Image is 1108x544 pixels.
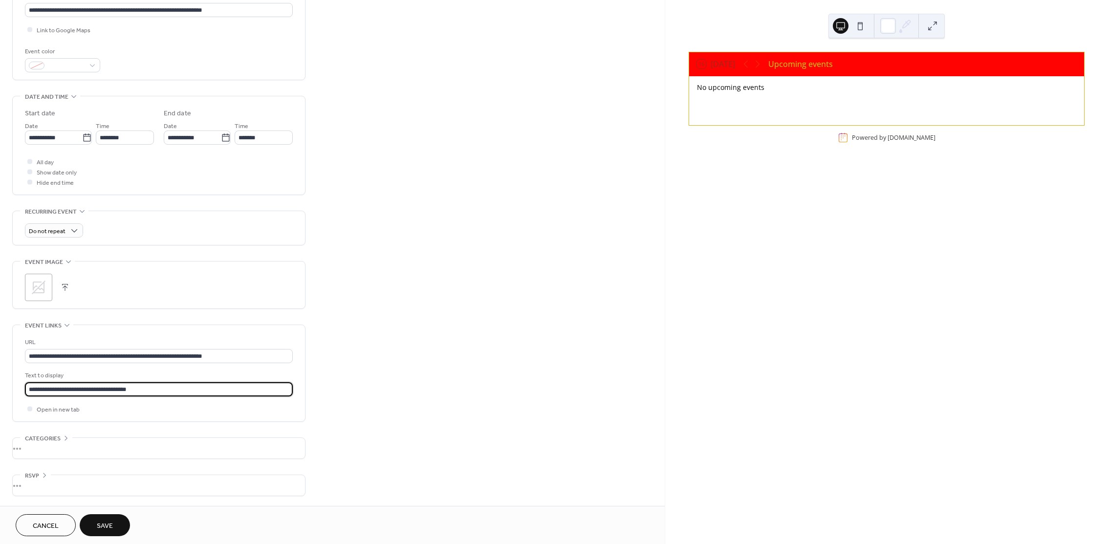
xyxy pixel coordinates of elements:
span: Categories [25,434,61,444]
div: ; [25,274,52,301]
div: Start date [25,109,55,119]
div: Powered by [852,133,935,142]
span: Date [25,121,38,131]
span: Hide end time [37,178,74,188]
span: Date and time [25,92,68,102]
div: ••• [13,438,305,458]
div: URL [25,337,291,348]
div: ••• [13,475,305,496]
span: Show date only [37,168,77,178]
div: Event color [25,46,98,57]
span: Event image [25,257,63,267]
span: Cancel [33,521,59,531]
div: Upcoming events [768,58,833,70]
a: [DOMAIN_NAME] [888,133,935,142]
span: Time [96,121,109,131]
div: Text to display [25,370,291,381]
span: Link to Google Maps [37,25,90,36]
button: Cancel [16,514,76,536]
span: Open in new tab [37,405,80,415]
span: Recurring event [25,207,77,217]
span: Event links [25,321,62,331]
div: End date [164,109,191,119]
span: All day [37,157,54,168]
span: Save [97,521,113,531]
span: Do not repeat [29,226,65,237]
div: No upcoming events [697,82,1076,92]
span: Time [235,121,248,131]
span: Date [164,121,177,131]
button: Save [80,514,130,536]
span: RSVP [25,471,39,481]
